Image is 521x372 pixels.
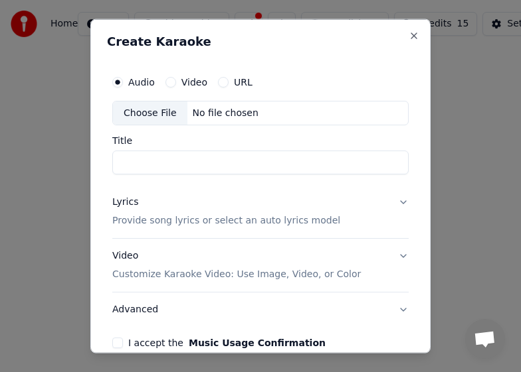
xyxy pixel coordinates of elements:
[128,338,326,347] label: I accept the
[113,101,187,125] div: Choose File
[112,268,361,281] p: Customize Karaoke Video: Use Image, Video, or Color
[112,292,409,327] button: Advanced
[112,196,138,209] div: Lyrics
[112,239,409,292] button: VideoCustomize Karaoke Video: Use Image, Video, or Color
[112,249,361,281] div: Video
[128,77,155,86] label: Audio
[112,214,340,227] p: Provide song lyrics or select an auto lyrics model
[181,77,207,86] label: Video
[234,77,253,86] label: URL
[112,136,409,145] label: Title
[187,106,264,119] div: No file chosen
[107,35,414,47] h2: Create Karaoke
[189,338,326,347] button: I accept the
[112,185,409,238] button: LyricsProvide song lyrics or select an auto lyrics model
